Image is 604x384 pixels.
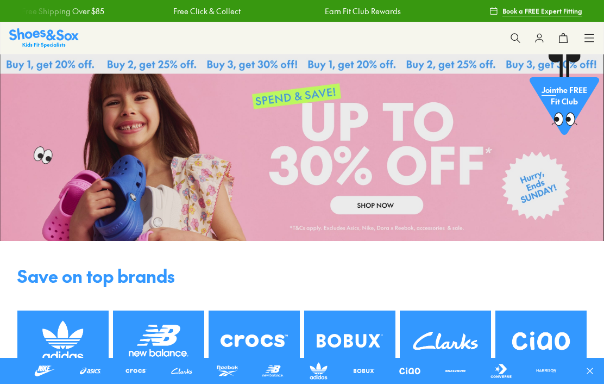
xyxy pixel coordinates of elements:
img: SNS_WEBASSETS_1280x984__Brand_8_072687a1-6812-4536-84da-40bdad0e27d7.png [113,311,204,371]
p: the FREE Fit Club [530,76,599,116]
a: Earn Fit Club Rewards [323,5,399,17]
span: Book a FREE Expert Fitting [502,6,582,16]
a: Free Click & Collect [171,5,238,17]
span: Join [542,84,556,95]
img: SNS_WEBASSETS_1280x984__Brand_10_3912ae85-fb3d-449b-b156-b817166d013b.png [400,311,491,371]
a: Free Shipping Over $85 [20,5,102,17]
img: SNS_WEBASSETS_1280x984__Brand_7_4d3d8e03-a91f-4015-a35e-fabdd5f06b27.png [17,311,109,371]
a: Shoes & Sox [9,28,79,47]
a: Book a FREE Expert Fitting [489,1,582,21]
a: Jointhe FREE Fit Club [530,54,599,141]
img: SNS_Logo_Responsive.svg [9,28,79,47]
img: SNS_WEBASSETS_1280x984__Brand_11_42afe9cd-2f1f-4080-b932-0c5a1492f76f.png [495,311,587,371]
img: SNS_WEBASSETS_1280x984__Brand_6_32476e78-ec93-4883-851d-7486025e12b2.png [209,311,300,371]
img: SNS_WEBASSETS_1280x984__Brand_9_e161dee9-03f0-4e35-815c-843dea00f972.png [304,311,395,371]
